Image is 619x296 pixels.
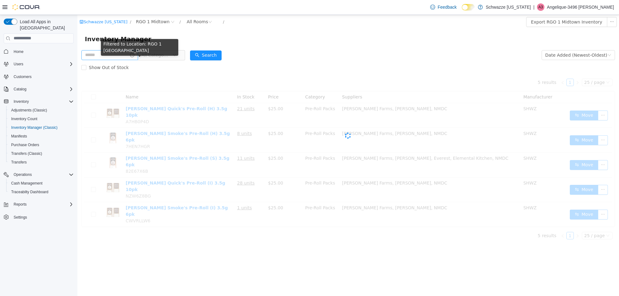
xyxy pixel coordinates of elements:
span: Cash Management [11,181,42,186]
button: Traceabilty Dashboard [6,188,76,196]
button: Cash Management [6,179,76,188]
span: Customers [14,74,32,79]
button: Reports [1,200,76,209]
span: Reports [11,201,74,208]
span: Operations [14,172,32,177]
span: Inventory [14,99,29,104]
span: Settings [14,215,27,220]
a: Cash Management [9,180,45,187]
button: Manifests [6,132,76,141]
button: Users [11,60,26,68]
button: Catalog [11,85,29,93]
i: icon: down [530,38,534,43]
img: Cova [12,4,40,10]
div: All Rooms [109,2,131,11]
button: Operations [1,170,76,179]
span: Traceabilty Dashboard [11,189,48,194]
span: Catalog [14,87,26,92]
span: Inventory Manager [7,19,78,29]
button: icon: ellipsis [530,2,539,12]
button: Adjustments (Classic) [6,106,76,115]
span: Traceabilty Dashboard [9,188,74,196]
p: Schwazze [US_STATE] [486,3,531,11]
button: icon: searchSearch [113,36,144,46]
span: Feedback [438,4,457,10]
span: Manifests [11,134,27,139]
a: Adjustments (Classic) [9,107,50,114]
span: / [53,5,54,9]
a: Transfers (Classic) [9,150,45,157]
span: Transfers (Classic) [9,150,74,157]
span: Transfers [11,160,27,165]
a: Traceabilty Dashboard [9,188,51,196]
span: Adjustments (Classic) [9,107,74,114]
span: Home [11,48,74,55]
span: Users [11,60,74,68]
a: Manifests [9,133,29,140]
span: / [102,5,103,9]
span: Inventory Count [9,115,74,123]
a: Transfers [9,159,29,166]
span: Purchase Orders [11,142,39,147]
button: Inventory [11,98,31,105]
a: Purchase Orders [9,141,42,149]
p: Angelique-3496 [PERSON_NAME] [547,3,614,11]
span: Operations [11,171,74,178]
button: Purchase Orders [6,141,76,149]
a: Home [11,48,26,55]
p: | [533,3,535,11]
button: Transfers [6,158,76,167]
span: Transfers [9,159,74,166]
span: Inventory [11,98,74,105]
span: / [145,5,147,9]
span: Manifests [9,133,74,140]
div: Date Added (Newest-Oldest) [468,36,530,45]
span: Adjustments (Classic) [11,108,47,113]
span: Transfers (Classic) [11,151,42,156]
a: Feedback [428,1,459,13]
span: Settings [11,213,74,221]
span: Purchase Orders [9,141,74,149]
nav: Complex example [4,45,74,238]
a: Customers [11,73,34,81]
span: Users [14,62,23,67]
span: Home [14,49,24,54]
span: Load All Apps in [GEOGRAPHIC_DATA] [17,19,74,31]
button: Operations [11,171,34,178]
span: Inventory Manager (Classic) [11,125,58,130]
span: Catalog [11,85,74,93]
div: Filtered to Location: RGO 1 [GEOGRAPHIC_DATA] [24,24,101,41]
span: A3 [539,3,543,11]
button: Users [1,60,76,68]
button: Catalog [1,85,76,94]
button: Export RGO 1 Midtown Inventory [449,2,530,12]
span: Inventory Count [11,116,37,121]
button: Reports [11,201,29,208]
button: Customers [1,72,76,81]
button: Inventory Manager (Classic) [6,123,76,132]
span: Cash Management [9,180,74,187]
input: Dark Mode [462,4,475,11]
span: Reports [14,202,27,207]
span: Inventory Manager (Classic) [9,124,74,131]
button: Inventory Count [6,115,76,123]
a: Inventory Count [9,115,40,123]
button: Inventory [1,97,76,106]
span: Customers [11,73,74,81]
button: Home [1,47,76,56]
a: Inventory Manager (Classic) [9,124,60,131]
i: icon: shop [2,5,6,9]
div: Angelique-3496 Garnand [537,3,544,11]
span: RGO 1 Midtown [58,3,92,10]
a: Settings [11,214,29,221]
a: icon: shopSchwazze [US_STATE] [2,5,50,9]
button: Settings [1,212,76,221]
span: Show Out of Stock [9,50,54,55]
button: Transfers (Classic) [6,149,76,158]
